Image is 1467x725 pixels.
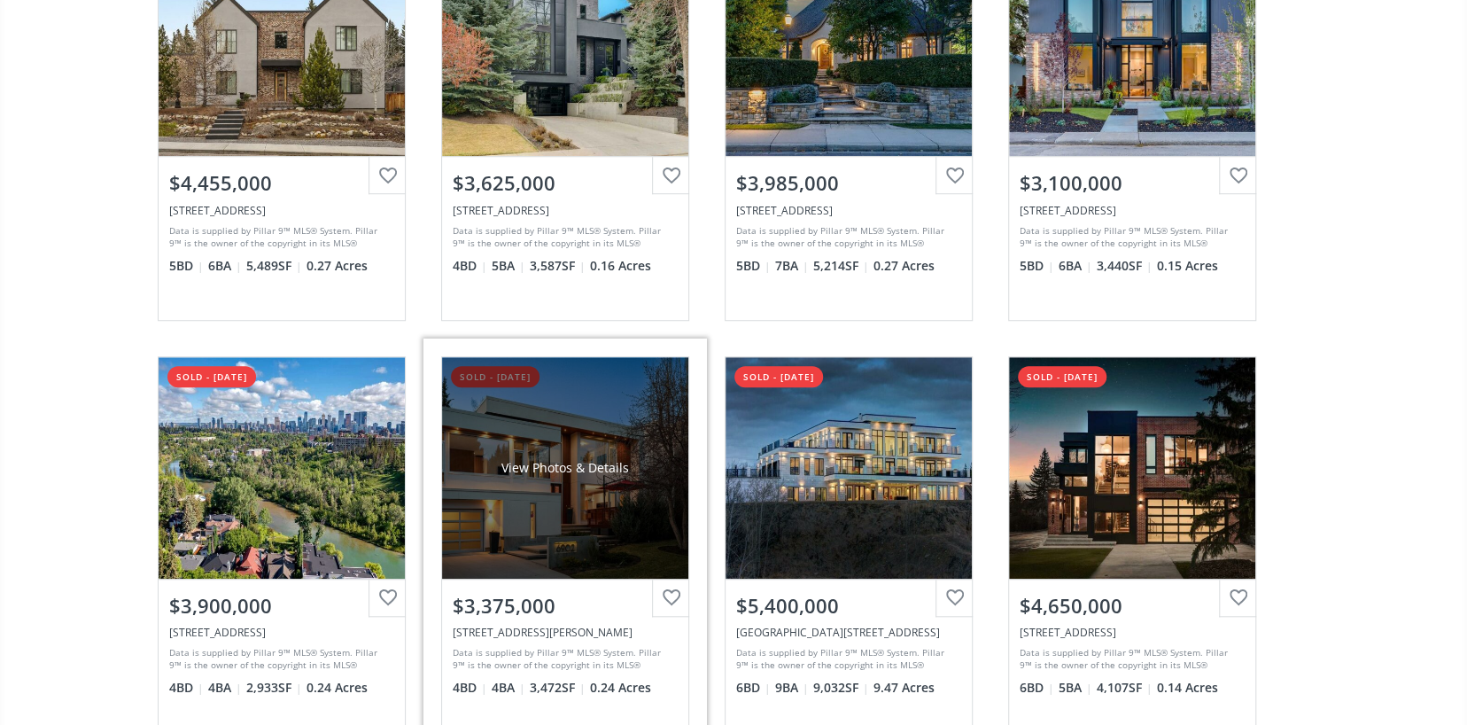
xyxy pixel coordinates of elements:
[736,625,961,640] div: 980 101 Street SW, Calgary, AB T3H 3Z5
[873,257,935,275] span: 0.27 Acres
[169,646,390,673] div: Data is supplied by Pillar 9™ MLS® System. Pillar 9™ is the owner of the copyright in its MLS® Sy...
[775,679,809,697] span: 9 BA
[169,625,394,640] div: 301 Elbow Park Lane SW, Calgary, AB T2S 0T8
[1020,257,1054,275] span: 5 BD
[1020,592,1245,620] div: $4,650,000
[246,679,302,697] span: 2,933 SF
[736,169,961,197] div: $3,985,000
[492,679,525,697] span: 4 BA
[530,257,586,275] span: 3,587 SF
[1059,679,1092,697] span: 5 BA
[813,679,869,697] span: 9,032 SF
[453,625,678,640] div: 6902 Livingstone Drive SW, Calgary, AB T3E 6J5
[775,257,809,275] span: 7 BA
[208,679,242,697] span: 4 BA
[307,257,368,275] span: 0.27 Acres
[246,257,302,275] span: 5,489 SF
[453,646,673,673] div: Data is supplied by Pillar 9™ MLS® System. Pillar 9™ is the owner of the copyright in its MLS® Sy...
[453,592,678,620] div: $3,375,000
[169,224,390,251] div: Data is supplied by Pillar 9™ MLS® System. Pillar 9™ is the owner of the copyright in its MLS® Sy...
[530,679,586,697] span: 3,472 SF
[736,224,957,251] div: Data is supplied by Pillar 9™ MLS® System. Pillar 9™ is the owner of the copyright in its MLS® Sy...
[736,592,961,620] div: $5,400,000
[1020,646,1240,673] div: Data is supplied by Pillar 9™ MLS® System. Pillar 9™ is the owner of the copyright in its MLS® Sy...
[736,679,771,697] span: 6 BD
[492,257,525,275] span: 5 BA
[169,257,204,275] span: 5 BD
[208,257,242,275] span: 6 BA
[736,646,957,673] div: Data is supplied by Pillar 9™ MLS® System. Pillar 9™ is the owner of the copyright in its MLS® Sy...
[169,203,394,218] div: 1014 Dorchester Avenue SW, Calgary, AB T2T 1A9
[1157,257,1218,275] span: 0.15 Acres
[736,257,771,275] span: 5 BD
[1059,257,1092,275] span: 6 BA
[307,679,368,697] span: 0.24 Acres
[169,592,394,620] div: $3,900,000
[1157,679,1218,697] span: 0.14 Acres
[169,679,204,697] span: 4 BD
[873,679,935,697] span: 9.47 Acres
[1020,625,1245,640] div: 1129 Dorchester Avenue SW, Calgary, AB T2T 1B1
[813,257,869,275] span: 5,214 SF
[169,169,394,197] div: $4,455,000
[501,459,629,477] div: View Photos & Details
[453,679,487,697] span: 4 BD
[453,257,487,275] span: 4 BD
[1020,679,1054,697] span: 6 BD
[453,203,678,218] div: 1105 Premier Way SW, Calgary, AB T2T 1L7
[1020,224,1240,251] div: Data is supplied by Pillar 9™ MLS® System. Pillar 9™ is the owner of the copyright in its MLS® Sy...
[1097,257,1153,275] span: 3,440 SF
[453,224,673,251] div: Data is supplied by Pillar 9™ MLS® System. Pillar 9™ is the owner of the copyright in its MLS® Sy...
[590,257,651,275] span: 0.16 Acres
[453,169,678,197] div: $3,625,000
[1020,169,1245,197] div: $3,100,000
[1097,679,1153,697] span: 4,107 SF
[590,679,651,697] span: 0.24 Acres
[736,203,961,218] div: 2700 Carleton Street SW, Calgary, AB T2T3K9
[1020,203,1245,218] div: 2923 14 Avenue NW, Calgary, AB T2N 1N3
